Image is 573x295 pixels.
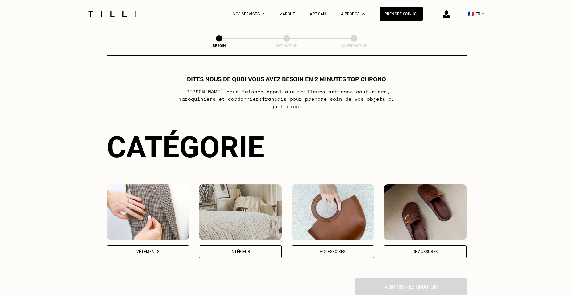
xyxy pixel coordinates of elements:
[362,13,365,15] img: Menu déroulant à propos
[188,44,250,48] div: Besoin
[468,11,474,17] span: 🇫🇷
[380,7,423,21] a: Prendre soin ici
[136,250,159,254] div: Vêtements
[482,13,484,15] img: menu déroulant
[164,88,409,110] p: [PERSON_NAME] nous faisons appel aux meilleurs artisans couturiers , maroquiniers et cordonniers ...
[413,250,438,254] div: Chaussures
[320,250,346,254] div: Accessoires
[443,10,450,18] img: icône connexion
[187,75,386,83] h1: Dites nous de quoi vous avez besoin en 2 minutes top chrono
[310,12,326,16] a: Artisan
[230,250,250,254] div: Intérieur
[262,13,264,15] img: Menu déroulant
[323,44,385,48] div: Confirmation
[292,184,374,240] img: Accessoires
[107,184,189,240] img: Vêtements
[384,184,467,240] img: Chaussures
[279,12,295,16] a: Marque
[199,184,282,240] img: Intérieur
[107,130,467,165] div: Catégorie
[86,11,138,17] img: Logo du service de couturière Tilli
[256,44,318,48] div: Estimation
